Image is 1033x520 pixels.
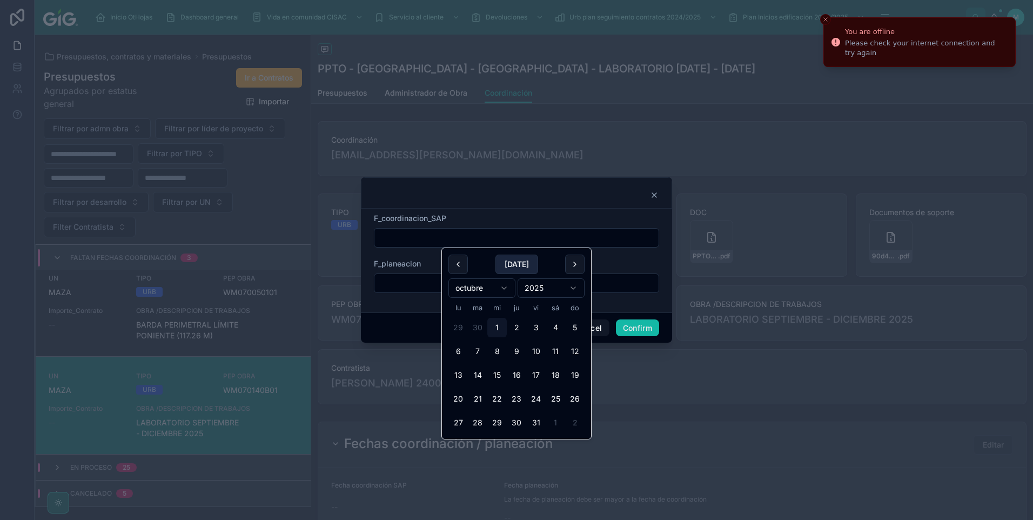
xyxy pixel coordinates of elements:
button: miércoles, 15 de octubre de 2025 [487,365,507,385]
span: F_coordinacion_SAP [374,214,446,223]
th: domingo [565,302,585,314]
button: Today, miércoles, 1 de octubre de 2025 [487,318,507,337]
button: jueves, 9 de octubre de 2025 [507,342,526,361]
th: viernes [526,302,546,314]
button: lunes, 27 de octubre de 2025 [448,413,468,432]
button: sábado, 18 de octubre de 2025 [546,365,565,385]
button: [DATE] [495,255,538,274]
button: miércoles, 29 de octubre de 2025 [487,413,507,432]
button: jueves, 30 de octubre de 2025 [507,413,526,432]
button: viernes, 10 de octubre de 2025 [526,342,546,361]
button: martes, 30 de septiembre de 2025 [468,318,487,337]
button: martes, 14 de octubre de 2025 [468,365,487,385]
button: domingo, 26 de octubre de 2025 [565,389,585,409]
button: viernes, 31 de octubre de 2025 [526,413,546,432]
th: sábado [546,302,565,314]
button: martes, 21 de octubre de 2025 [468,389,487,409]
div: Please check your internet connection and try again [845,38,1007,58]
button: lunes, 13 de octubre de 2025 [448,365,468,385]
table: octubre 2025 [448,302,585,432]
button: domingo, 19 de octubre de 2025 [565,365,585,385]
button: jueves, 23 de octubre de 2025 [507,389,526,409]
button: martes, 28 de octubre de 2025 [468,413,487,432]
button: domingo, 2 de noviembre de 2025 [565,413,585,432]
button: viernes, 24 de octubre de 2025 [526,389,546,409]
button: Confirm [616,319,659,337]
th: jueves [507,302,526,314]
button: jueves, 2 de octubre de 2025 [507,318,526,337]
button: miércoles, 8 de octubre de 2025 [487,342,507,361]
button: jueves, 16 de octubre de 2025 [507,365,526,385]
th: miércoles [487,302,507,314]
button: sábado, 1 de noviembre de 2025 [546,413,565,432]
th: lunes [448,302,468,314]
button: miércoles, 22 de octubre de 2025 [487,389,507,409]
button: domingo, 12 de octubre de 2025 [565,342,585,361]
button: sábado, 4 de octubre de 2025 [546,318,565,337]
button: lunes, 29 de septiembre de 2025 [448,318,468,337]
div: You are offline [845,26,1007,37]
button: sábado, 25 de octubre de 2025 [546,389,565,409]
button: Close toast [820,14,831,25]
button: martes, 7 de octubre de 2025 [468,342,487,361]
span: F_planeacion [374,259,421,268]
th: martes [468,302,487,314]
button: sábado, 11 de octubre de 2025 [546,342,565,361]
button: lunes, 6 de octubre de 2025 [448,342,468,361]
button: lunes, 20 de octubre de 2025 [448,389,468,409]
button: viernes, 17 de octubre de 2025 [526,365,546,385]
button: viernes, 3 de octubre de 2025 [526,318,546,337]
button: domingo, 5 de octubre de 2025 [565,318,585,337]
